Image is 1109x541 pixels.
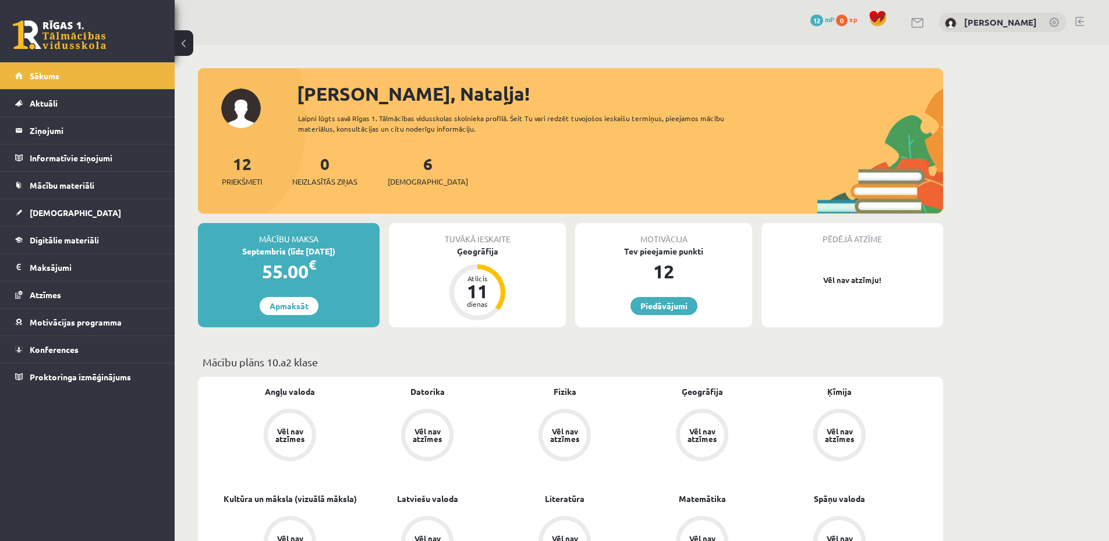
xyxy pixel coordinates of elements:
div: Laipni lūgts savā Rīgas 1. Tālmācības vidusskolas skolnieka profilā. Šeit Tu vari redzēt tuvojošo... [298,113,745,134]
p: Mācību plāns 10.a2 klase [203,354,938,370]
a: Apmaksāt [260,297,318,315]
span: [DEMOGRAPHIC_DATA] [30,207,121,218]
span: Neizlasītās ziņas [292,176,357,188]
a: Latviešu valoda [397,493,458,505]
a: 6[DEMOGRAPHIC_DATA] [388,153,468,188]
a: Vēl nav atzīmes [496,409,633,464]
a: Datorika [410,386,445,398]
a: 0 xp [836,15,863,24]
a: Vēl nav atzīmes [221,409,359,464]
a: 12 mP [810,15,834,24]
div: Atlicis [460,275,495,282]
span: xp [849,15,857,24]
a: Spāņu valoda [814,493,865,505]
span: Mācību materiāli [30,180,94,190]
span: Digitālie materiāli [30,235,99,245]
a: [DEMOGRAPHIC_DATA] [15,199,160,226]
p: Vēl nav atzīmju! [767,274,937,286]
a: Digitālie materiāli [15,227,160,253]
div: Mācību maksa [198,223,380,245]
legend: Maksājumi [30,254,160,281]
a: Ģeogrāfija Atlicis 11 dienas [389,245,566,322]
a: Konferences [15,336,160,363]
a: Fizika [554,386,576,398]
span: Aktuāli [30,98,58,108]
div: Vēl nav atzīmes [274,427,306,443]
div: 11 [460,282,495,300]
legend: Informatīvie ziņojumi [30,144,160,171]
img: Nataļja Novikova [945,17,956,29]
div: Ģeogrāfija [389,245,566,257]
div: Vēl nav atzīmes [686,427,718,443]
a: Motivācijas programma [15,309,160,335]
div: Vēl nav atzīmes [823,427,856,443]
div: [PERSON_NAME], Nataļja! [297,80,943,108]
span: 0 [836,15,848,26]
div: Vēl nav atzīmes [411,427,444,443]
a: Ģeogrāfija [682,386,723,398]
span: Sākums [30,70,59,81]
a: Vēl nav atzīmes [359,409,496,464]
a: Angļu valoda [265,386,315,398]
legend: Ziņojumi [30,117,160,144]
a: Matemātika [679,493,726,505]
a: 0Neizlasītās ziņas [292,153,357,188]
span: mP [825,15,834,24]
span: Motivācijas programma [30,317,122,327]
div: Tuvākā ieskaite [389,223,566,245]
span: € [309,256,316,273]
span: [DEMOGRAPHIC_DATA] [388,176,468,188]
div: Vēl nav atzīmes [548,427,581,443]
div: dienas [460,300,495,307]
a: [PERSON_NAME] [964,16,1037,28]
div: 12 [575,257,752,285]
a: Mācību materiāli [15,172,160,199]
a: Informatīvie ziņojumi [15,144,160,171]
div: Pēdējā atzīme [761,223,943,245]
div: Motivācija [575,223,752,245]
span: 12 [810,15,823,26]
a: Atzīmes [15,281,160,308]
a: Aktuāli [15,90,160,116]
a: Vēl nav atzīmes [771,409,908,464]
span: Proktoringa izmēģinājums [30,372,131,382]
a: Proktoringa izmēģinājums [15,363,160,390]
span: Konferences [30,344,79,355]
a: Ziņojumi [15,117,160,144]
a: Vēl nav atzīmes [633,409,771,464]
span: Priekšmeti [222,176,262,188]
div: 55.00 [198,257,380,285]
a: Rīgas 1. Tālmācības vidusskola [13,20,106,49]
a: Piedāvājumi [630,297,697,315]
a: Ķīmija [827,386,852,398]
a: Literatūra [545,493,584,505]
span: Atzīmes [30,289,61,300]
div: Tev pieejamie punkti [575,245,752,257]
a: Sākums [15,62,160,89]
a: Kultūra un māksla (vizuālā māksla) [224,493,357,505]
a: Maksājumi [15,254,160,281]
div: Septembris (līdz [DATE]) [198,245,380,257]
a: 12Priekšmeti [222,153,262,188]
